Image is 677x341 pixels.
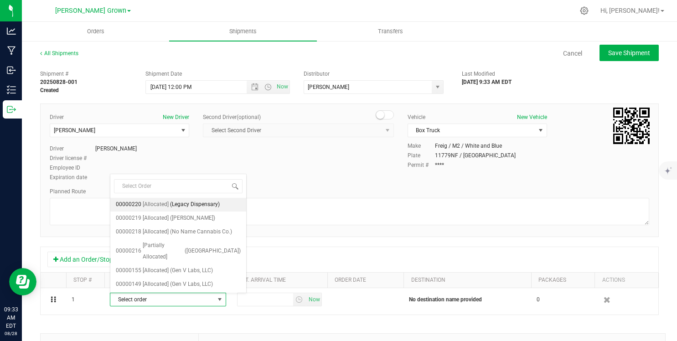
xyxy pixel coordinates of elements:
span: 00000218 [116,226,141,238]
strong: [DATE] 9:33 AM EDT [462,79,512,85]
span: 00000219 [116,212,141,224]
button: New Driver [163,113,189,121]
p: 09:33 AM EDT [4,305,18,330]
span: [Allocated] [143,226,169,238]
a: Orders [22,22,169,41]
div: 11779NF / [GEOGRAPHIC_DATA] [435,151,516,160]
span: select [535,124,547,137]
a: Est. arrival time [239,277,286,283]
span: select [177,124,189,137]
label: Make [408,142,435,150]
label: Plate [408,151,435,160]
span: select [306,293,321,306]
a: All Shipments [40,50,78,57]
p: 08/28 [4,330,18,337]
span: [Allocated] [143,279,169,290]
span: Save Shipment [608,49,650,57]
a: Stop # [73,277,92,283]
a: Shipments [169,22,316,41]
div: [PERSON_NAME] [95,145,137,153]
span: [PERSON_NAME] Grown [55,7,126,15]
strong: Created [40,87,59,93]
span: Hi, [PERSON_NAME]! [600,7,660,14]
span: 0 [537,295,540,304]
button: Save Shipment [599,45,659,61]
label: Driver [50,113,64,121]
span: Transfers [366,27,415,36]
label: Expiration date [50,173,95,181]
a: Transfers [317,22,464,41]
span: Open the time view [260,83,276,91]
inline-svg: Outbound [7,105,16,114]
span: (Gen V Labs, LLC) [170,279,213,290]
span: (Gen V Labs, LLC) [170,265,213,277]
qrcode: 20250828-001 [613,108,650,144]
span: select [432,81,443,93]
a: Cancel [563,49,582,58]
span: ([GEOGRAPHIC_DATA]) [185,245,241,257]
a: Order date [335,277,366,283]
img: Scan me! [613,108,650,144]
strong: 20250828-001 [40,79,78,85]
inline-svg: Analytics [7,26,16,36]
span: 1 [72,295,75,304]
a: Destination [411,277,445,283]
span: Set Current date [306,293,322,306]
span: select [214,293,226,306]
input: Select [304,81,428,93]
span: 00000155 [116,265,141,277]
label: Last Modified [462,70,495,78]
span: select [293,293,306,306]
span: ([PERSON_NAME]) [170,212,215,224]
span: [PERSON_NAME] [54,127,95,134]
span: Shipment # [40,70,132,78]
div: Manage settings [579,6,590,15]
span: [Allocated] [143,265,169,277]
span: [Allocated] [143,199,169,211]
span: 00000216 [116,245,141,257]
span: (Legacy Dispensary) [170,199,220,211]
p: No destination name provided [409,295,525,304]
span: [Allocated] [143,212,169,224]
iframe: Resource center [9,268,36,295]
label: Driver license # [50,154,95,162]
button: Add an Order/Stop [47,252,119,267]
span: 00000220 [116,199,141,211]
span: 00000149 [116,279,141,290]
label: Driver [50,145,95,153]
span: Open the date view [247,83,263,91]
span: Set Current date [275,80,290,93]
div: Freig / M2 / White and Blue [435,142,502,150]
label: Distributor [304,70,330,78]
span: (optional) [237,114,261,120]
button: New Vehicle [517,113,547,121]
label: Second Driver [203,113,261,121]
inline-svg: Inventory [7,85,16,94]
inline-svg: Inbound [7,66,16,75]
label: Permit # [408,161,435,169]
span: Box Truck [408,124,535,137]
label: Shipment Date [145,70,182,78]
span: Planned Route [50,188,86,195]
span: [Partially Allocated] [143,240,183,263]
span: Shipments [217,27,269,36]
inline-svg: Manufacturing [7,46,16,55]
span: Orders [75,27,117,36]
span: (No Name Cannabis Co.) [170,226,232,238]
input: Select Order [114,179,243,193]
th: Actions [594,273,658,288]
label: Vehicle [408,113,425,121]
a: Packages [538,277,566,283]
label: Employee ID [50,164,95,172]
span: Select order [110,293,214,306]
